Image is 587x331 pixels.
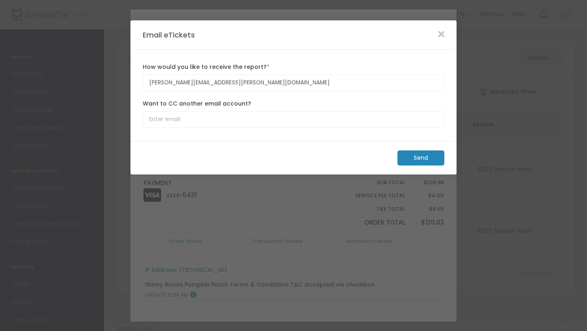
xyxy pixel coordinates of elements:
m-panel-header: Email eTickets [130,20,457,50]
input: Enter email [143,75,444,91]
label: Want to CC another email account? [143,99,444,108]
input: Enter email [143,111,444,128]
m-button: Send [397,150,444,165]
label: How would you like to receive the report? [143,63,444,71]
m-panel-title: Email eTickets [139,29,199,40]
